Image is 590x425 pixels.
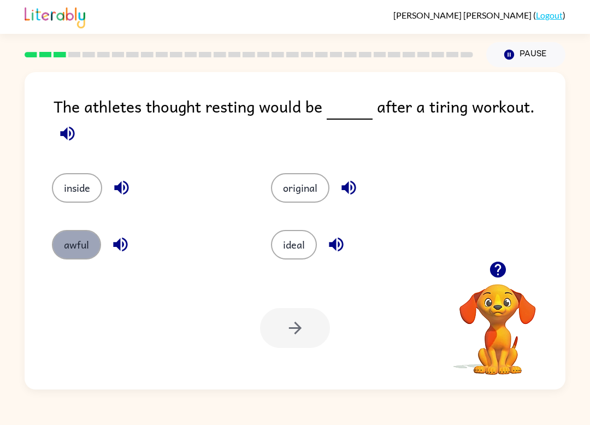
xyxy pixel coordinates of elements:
video: Your browser must support playing .mp4 files to use Literably. Please try using another browser. [443,267,552,376]
button: original [271,173,329,203]
button: inside [52,173,102,203]
a: Logout [536,10,563,20]
button: awful [52,230,101,259]
img: Literably [25,4,85,28]
button: Pause [486,42,565,67]
div: The athletes thought resting would be after a tiring workout. [54,94,565,151]
span: [PERSON_NAME] [PERSON_NAME] [393,10,533,20]
button: ideal [271,230,317,259]
div: ( ) [393,10,565,20]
